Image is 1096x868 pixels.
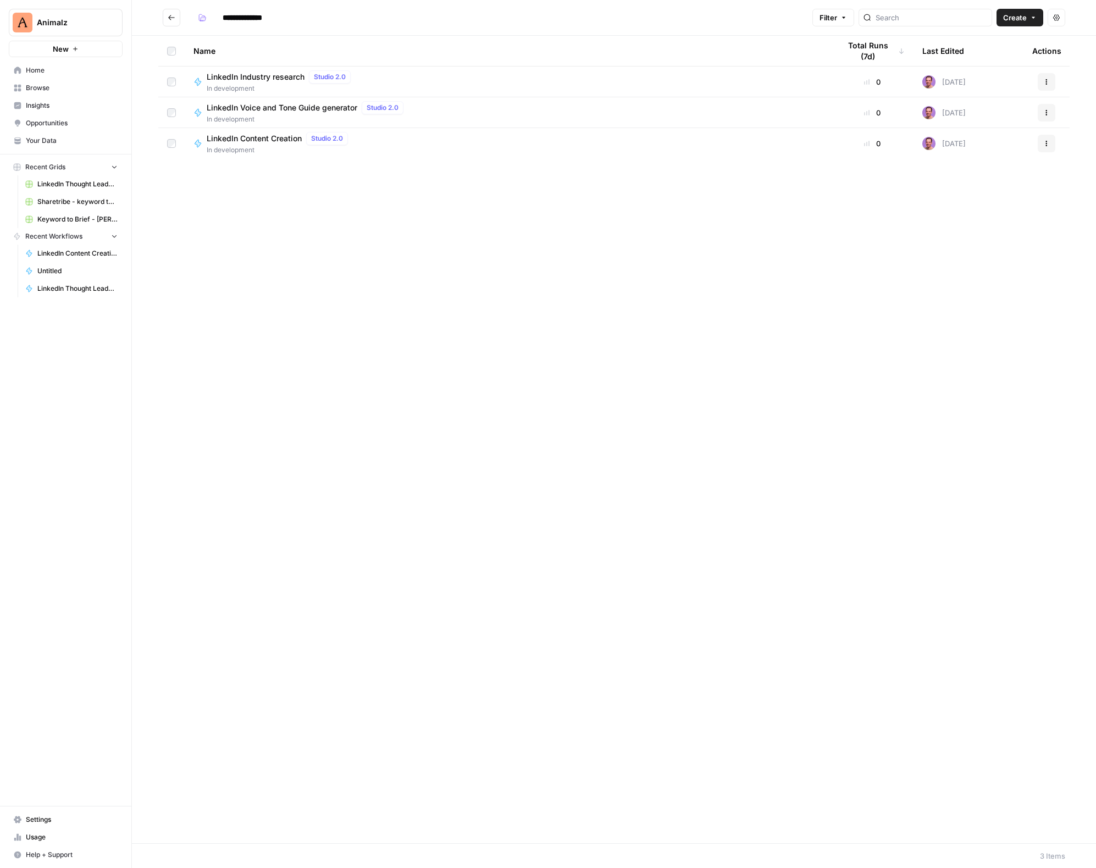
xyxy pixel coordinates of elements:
[37,266,118,276] span: Untitled
[840,76,905,87] div: 0
[207,102,357,113] span: LinkedIn Voice and Tone Guide generator
[9,62,123,79] a: Home
[26,65,118,75] span: Home
[840,138,905,149] div: 0
[37,197,118,207] span: Sharetribe - keyword to article
[25,162,65,172] span: Recent Grids
[9,79,123,97] a: Browse
[37,179,118,189] span: LinkedIn Thought Leadership Posts Grid
[26,850,118,860] span: Help + Support
[9,846,123,864] button: Help + Support
[207,145,352,155] span: In development
[37,248,118,258] span: LinkedIn Content Creation
[9,132,123,150] a: Your Data
[1003,12,1027,23] span: Create
[26,83,118,93] span: Browse
[9,159,123,175] button: Recent Grids
[314,72,346,82] span: Studio 2.0
[20,211,123,228] a: Keyword to Brief - [PERSON_NAME] Code Grid
[20,280,123,297] a: LinkedIn Thought Leadership V2
[207,133,302,144] span: LinkedIn Content Creation
[25,231,82,241] span: Recent Workflows
[13,13,32,32] img: Animalz Logo
[922,36,964,66] div: Last Edited
[997,9,1043,26] button: Create
[820,12,837,23] span: Filter
[193,36,822,66] div: Name
[922,106,966,119] div: [DATE]
[26,118,118,128] span: Opportunities
[922,75,936,89] img: 6puihir5v8umj4c82kqcaj196fcw
[1032,36,1061,66] div: Actions
[207,114,408,124] span: In development
[20,245,123,262] a: LinkedIn Content Creation
[193,132,822,155] a: LinkedIn Content CreationStudio 2.0In development
[26,136,118,146] span: Your Data
[922,137,936,150] img: 6puihir5v8umj4c82kqcaj196fcw
[26,815,118,825] span: Settings
[26,832,118,842] span: Usage
[20,175,123,193] a: LinkedIn Thought Leadership Posts Grid
[922,137,966,150] div: [DATE]
[9,828,123,846] a: Usage
[9,811,123,828] a: Settings
[876,12,987,23] input: Search
[37,214,118,224] span: Keyword to Brief - [PERSON_NAME] Code Grid
[26,101,118,110] span: Insights
[9,41,123,57] button: New
[37,17,103,28] span: Animalz
[163,9,180,26] button: Go back
[207,71,305,82] span: LinkedIn Industry research
[1040,850,1065,861] div: 3 Items
[840,36,905,66] div: Total Runs (7d)
[812,9,854,26] button: Filter
[207,84,355,93] span: In development
[311,134,343,143] span: Studio 2.0
[37,284,118,294] span: LinkedIn Thought Leadership V2
[9,97,123,114] a: Insights
[20,193,123,211] a: Sharetribe - keyword to article
[9,9,123,36] button: Workspace: Animalz
[367,103,398,113] span: Studio 2.0
[20,262,123,280] a: Untitled
[922,75,966,89] div: [DATE]
[193,70,822,93] a: LinkedIn Industry researchStudio 2.0In development
[922,106,936,119] img: 6puihir5v8umj4c82kqcaj196fcw
[9,228,123,245] button: Recent Workflows
[9,114,123,132] a: Opportunities
[193,101,822,124] a: LinkedIn Voice and Tone Guide generatorStudio 2.0In development
[53,43,69,54] span: New
[840,107,905,118] div: 0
